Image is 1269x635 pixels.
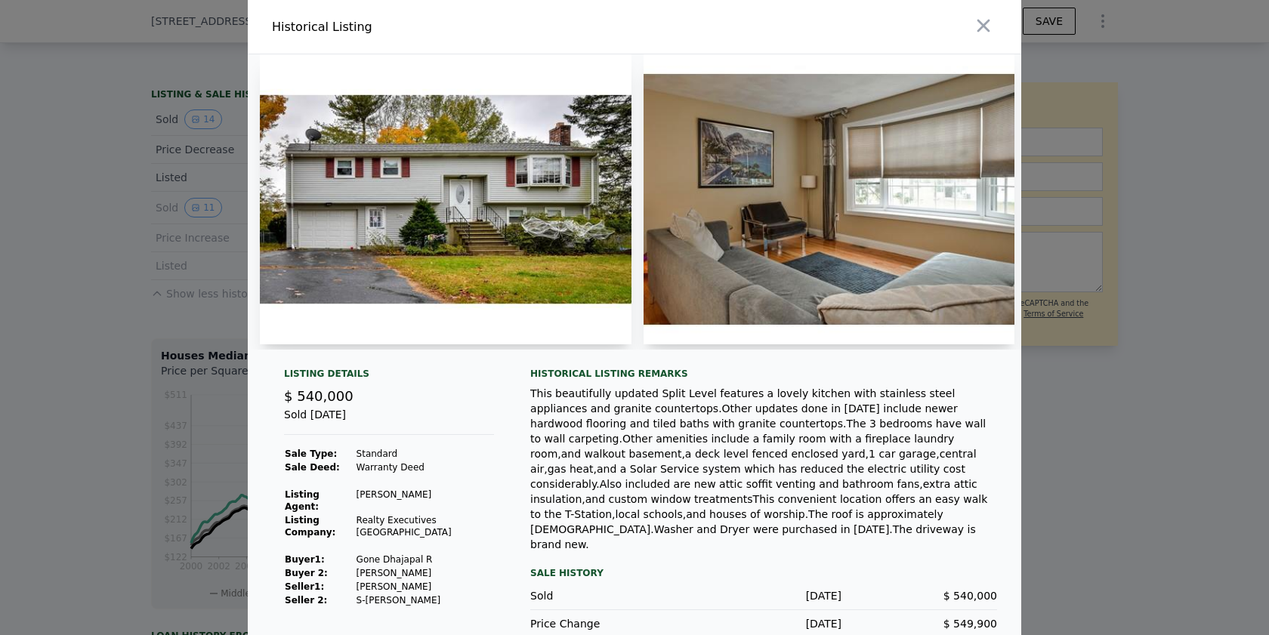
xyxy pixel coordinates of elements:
[356,580,494,593] td: [PERSON_NAME]
[285,449,337,459] strong: Sale Type:
[356,566,494,580] td: [PERSON_NAME]
[686,588,841,603] div: [DATE]
[284,388,354,404] span: $ 540,000
[530,564,997,582] div: Sale History
[356,488,494,513] td: [PERSON_NAME]
[260,54,631,344] img: Property Img
[943,590,997,602] span: $ 540,000
[644,54,1015,344] img: Property Img
[285,581,324,592] strong: Seller 1 :
[272,18,628,36] div: Historical Listing
[356,553,494,566] td: Gone Dhajapal R
[356,593,494,607] td: S-[PERSON_NAME]
[285,489,320,512] strong: Listing Agent:
[943,618,997,630] span: $ 549,900
[530,588,686,603] div: Sold
[285,515,335,538] strong: Listing Company:
[356,461,494,474] td: Warranty Deed
[285,568,328,578] strong: Buyer 2:
[356,513,494,539] td: Realty Executives [GEOGRAPHIC_DATA]
[356,447,494,461] td: Standard
[285,554,325,565] strong: Buyer 1 :
[530,386,997,552] div: This beautifully updated Split Level features a lovely kitchen with stainless steel appliances an...
[686,616,841,631] div: [DATE]
[530,616,686,631] div: Price Change
[285,595,327,606] strong: Seller 2:
[285,462,340,473] strong: Sale Deed:
[284,368,494,386] div: Listing Details
[284,407,494,435] div: Sold [DATE]
[530,368,997,380] div: Historical Listing remarks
